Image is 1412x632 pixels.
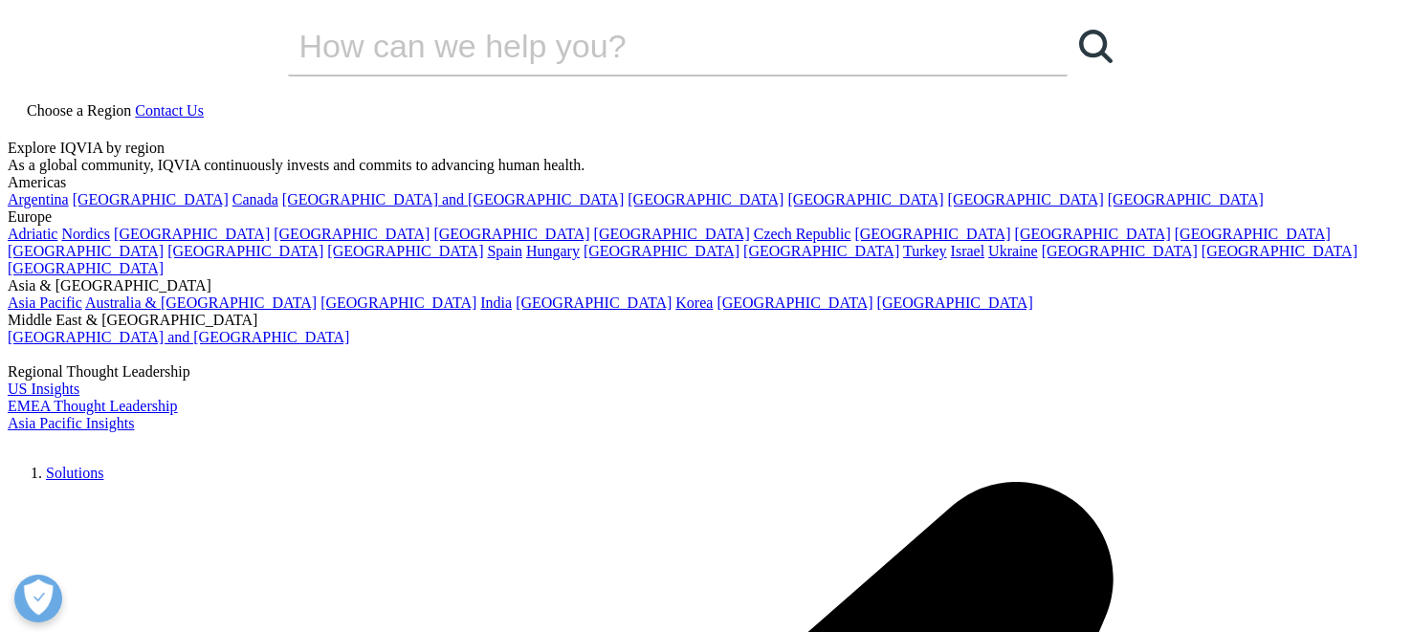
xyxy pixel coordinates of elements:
a: [GEOGRAPHIC_DATA] [1202,243,1357,259]
input: Search [288,17,1013,75]
div: As a global community, IQVIA continuously invests and commits to advancing human health. [8,157,1404,174]
a: US Insights [8,381,79,397]
a: Asia Pacific [8,294,82,311]
a: India [480,294,512,311]
a: Korea [675,294,713,311]
a: [GEOGRAPHIC_DATA] [787,191,943,207]
a: [GEOGRAPHIC_DATA] [274,226,430,242]
div: Americas [8,174,1404,191]
a: Hungary [526,243,580,259]
a: [GEOGRAPHIC_DATA] [73,191,229,207]
div: Europe [8,208,1404,226]
svg: Search [1079,30,1113,63]
a: [GEOGRAPHIC_DATA] [1042,243,1198,259]
a: [GEOGRAPHIC_DATA] [114,226,270,242]
a: Adriatic [8,226,57,242]
button: Abrir preferências [14,575,62,622]
a: Search [1068,17,1125,75]
a: Nordics [61,226,110,242]
a: [GEOGRAPHIC_DATA] [1175,226,1331,242]
div: Explore IQVIA by region [8,140,1404,157]
a: Australia & [GEOGRAPHIC_DATA] [85,294,317,311]
a: [GEOGRAPHIC_DATA] [1015,226,1171,242]
a: [GEOGRAPHIC_DATA] [948,191,1104,207]
a: EMEA Thought Leadership [8,398,177,414]
a: [GEOGRAPHIC_DATA] [167,243,323,259]
a: [GEOGRAPHIC_DATA] [584,243,739,259]
a: [GEOGRAPHIC_DATA] [320,294,476,311]
a: Spain [487,243,521,259]
div: Regional Thought Leadership [8,363,1404,381]
a: [GEOGRAPHIC_DATA] [1108,191,1264,207]
a: Ukraine [988,243,1038,259]
a: Canada [232,191,278,207]
a: Contact Us [135,102,204,119]
a: Argentina [8,191,69,207]
a: Czech Republic [754,226,851,242]
a: Israel [951,243,985,259]
a: [GEOGRAPHIC_DATA] and [GEOGRAPHIC_DATA] [8,329,349,345]
a: [GEOGRAPHIC_DATA] [8,243,164,259]
a: [GEOGRAPHIC_DATA] [628,191,783,207]
a: [GEOGRAPHIC_DATA] and [GEOGRAPHIC_DATA] [282,191,624,207]
a: [GEOGRAPHIC_DATA] [327,243,483,259]
div: Middle East & [GEOGRAPHIC_DATA] [8,312,1404,329]
a: [GEOGRAPHIC_DATA] [854,226,1010,242]
a: Asia Pacific Insights [8,415,134,431]
a: [GEOGRAPHIC_DATA] [877,294,1033,311]
a: Solutions [46,465,103,481]
span: Choose a Region [27,102,131,119]
div: Asia & [GEOGRAPHIC_DATA] [8,277,1404,294]
a: [GEOGRAPHIC_DATA] [717,294,872,311]
a: [GEOGRAPHIC_DATA] [516,294,672,311]
a: [GEOGRAPHIC_DATA] [433,226,589,242]
a: [GEOGRAPHIC_DATA] [594,226,750,242]
a: Turkey [903,243,947,259]
a: [GEOGRAPHIC_DATA] [743,243,899,259]
a: [GEOGRAPHIC_DATA] [8,260,164,276]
